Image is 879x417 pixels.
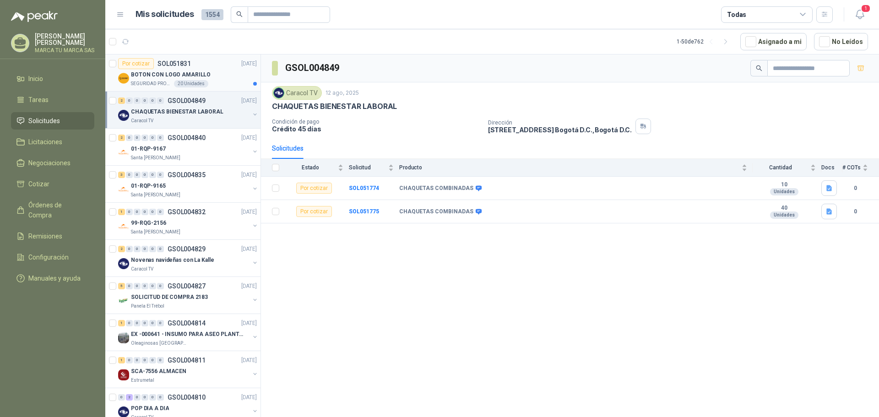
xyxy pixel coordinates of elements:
[35,48,94,53] p: MARCA TU MARCA SAS
[131,377,154,384] p: Estrumetal
[399,159,753,177] th: Producto
[28,273,81,283] span: Manuales y ayuda
[157,135,164,141] div: 0
[157,172,164,178] div: 0
[149,283,156,289] div: 0
[131,182,166,190] p: 01-RQP-9165
[753,181,816,189] b: 10
[118,132,259,162] a: 2 0 0 0 0 0 GSOL004840[DATE] Company Logo01-RQP-9167Santa [PERSON_NAME]
[11,227,94,245] a: Remisiones
[136,8,194,21] h1: Mis solicitudes
[821,159,842,177] th: Docs
[126,320,133,326] div: 0
[399,164,740,171] span: Producto
[814,33,868,50] button: No Leídos
[134,209,141,215] div: 0
[126,135,133,141] div: 0
[126,209,133,215] div: 0
[241,393,257,402] p: [DATE]
[28,231,62,241] span: Remisiones
[149,97,156,104] div: 0
[399,208,473,216] b: CHAQUETAS COMBINADAS
[134,394,141,401] div: 0
[141,209,148,215] div: 0
[149,394,156,401] div: 0
[677,34,733,49] div: 1 - 50 de 762
[241,208,257,217] p: [DATE]
[756,65,762,71] span: search
[131,80,172,87] p: SEGURIDAD PROVISER LTDA
[174,80,208,87] div: 20 Unidades
[770,211,798,219] div: Unidades
[126,357,133,363] div: 0
[272,143,304,153] div: Solicitudes
[753,205,816,212] b: 40
[852,6,868,23] button: 1
[141,135,148,141] div: 0
[11,154,94,172] a: Negociaciones
[349,159,399,177] th: Solicitud
[349,185,379,191] b: SOL051774
[131,256,214,265] p: Novenas navideñas con La Kalle
[842,184,868,193] b: 0
[296,183,332,194] div: Por cotizar
[274,88,284,98] img: Company Logo
[349,208,379,215] b: SOL051775
[131,228,180,236] p: Santa [PERSON_NAME]
[118,147,129,158] img: Company Logo
[131,303,164,310] p: Panela El Trébol
[272,125,481,133] p: Crédito 45 días
[131,154,180,162] p: Santa [PERSON_NAME]
[157,357,164,363] div: 0
[157,60,191,67] p: SOL051831
[134,97,141,104] div: 0
[131,70,211,79] p: BOTON CON LOGO AMARILLO
[285,159,349,177] th: Estado
[241,97,257,105] p: [DATE]
[105,54,260,92] a: Por cotizarSOL051831[DATE] Company LogoBOTON CON LOGO AMARILLOSEGURIDAD PROVISER LTDA20 Unidades
[141,357,148,363] div: 0
[201,9,223,20] span: 1554
[28,200,86,220] span: Órdenes de Compra
[126,283,133,289] div: 0
[149,320,156,326] div: 0
[118,258,129,269] img: Company Logo
[285,61,341,75] h3: GSOL004849
[118,206,259,236] a: 1 0 0 0 0 0 GSOL004832[DATE] Company Logo99-RQG-2156Santa [PERSON_NAME]
[740,33,807,50] button: Asignado a mi
[157,97,164,104] div: 0
[157,394,164,401] div: 0
[118,357,125,363] div: 1
[241,171,257,179] p: [DATE]
[126,394,133,401] div: 2
[753,164,808,171] span: Cantidad
[149,357,156,363] div: 0
[118,318,259,347] a: 1 0 0 0 0 0 GSOL004814[DATE] Company LogoEX -000641 - INSUMO PARA ASEO PLANTA EXTRACTORAOleaginos...
[118,73,129,84] img: Company Logo
[118,394,125,401] div: 0
[168,320,206,326] p: GSOL004814
[296,206,332,217] div: Por cotizar
[28,74,43,84] span: Inicio
[118,355,259,384] a: 1 0 0 0 0 0 GSOL004811[DATE] Company LogoSCA-7556 ALMACENEstrumetal
[753,159,821,177] th: Cantidad
[157,283,164,289] div: 0
[134,283,141,289] div: 0
[134,357,141,363] div: 0
[168,209,206,215] p: GSOL004832
[149,172,156,178] div: 0
[118,332,129,343] img: Company Logo
[241,356,257,365] p: [DATE]
[131,367,186,376] p: SCA-7556 ALMACEN
[141,97,148,104] div: 0
[118,281,259,310] a: 5 0 0 0 0 0 GSOL004827[DATE] Company LogoSOLICITUD DE COMPRA 2183Panela El Trébol
[770,188,798,195] div: Unidades
[11,11,58,22] img: Logo peakr
[131,293,208,302] p: SOLICITUD DE COMPRA 2183
[157,320,164,326] div: 0
[118,221,129,232] img: Company Logo
[11,133,94,151] a: Licitaciones
[11,270,94,287] a: Manuales y ayuda
[28,158,71,168] span: Negociaciones
[241,60,257,68] p: [DATE]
